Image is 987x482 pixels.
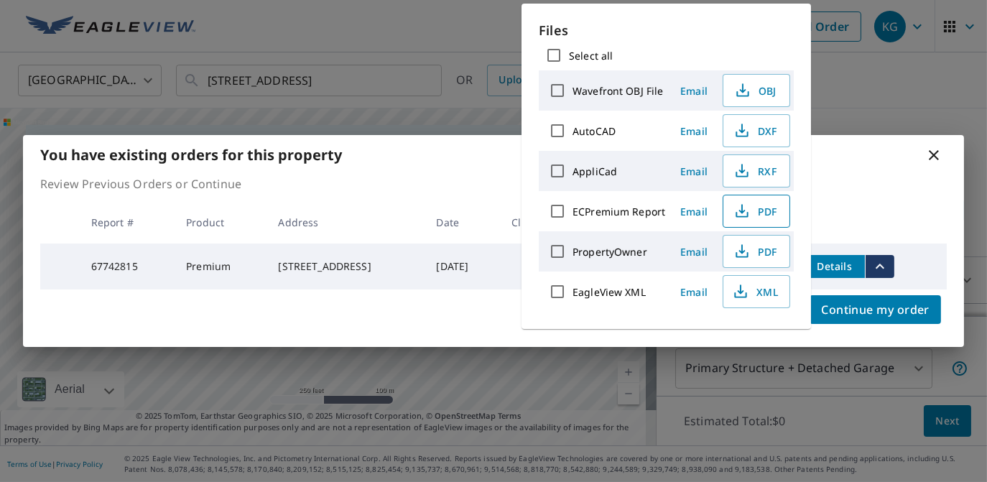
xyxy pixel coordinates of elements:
[573,285,646,299] label: EagleView XML
[539,21,794,40] p: Files
[573,84,663,98] label: Wavefront OBJ File
[723,235,790,268] button: PDF
[671,200,717,223] button: Email
[723,114,790,147] button: DXF
[813,259,856,273] span: Details
[677,205,711,218] span: Email
[723,195,790,228] button: PDF
[821,300,930,320] span: Continue my order
[732,122,778,139] span: DXF
[723,154,790,187] button: RXF
[267,201,425,244] th: Address
[732,162,778,180] span: RXF
[573,205,665,218] label: ECPremium Report
[677,84,711,98] span: Email
[805,255,865,278] button: detailsBtn-67742815
[865,255,894,278] button: filesDropdownBtn-67742815
[732,82,778,99] span: OBJ
[80,201,175,244] th: Report #
[723,275,790,308] button: XML
[425,201,501,244] th: Date
[40,145,342,164] b: You have existing orders for this property
[677,285,711,299] span: Email
[671,80,717,102] button: Email
[732,283,778,300] span: XML
[671,281,717,303] button: Email
[677,164,711,178] span: Email
[80,244,175,289] td: 67742815
[40,175,947,193] p: Review Previous Orders or Continue
[175,201,267,244] th: Product
[810,295,941,324] button: Continue my order
[500,201,588,244] th: Claim ID
[573,124,616,138] label: AutoCAD
[671,120,717,142] button: Email
[732,243,778,260] span: PDF
[671,160,717,182] button: Email
[573,164,617,178] label: AppliCad
[573,245,647,259] label: PropertyOwner
[723,74,790,107] button: OBJ
[671,241,717,263] button: Email
[278,259,413,274] div: [STREET_ADDRESS]
[569,49,613,62] label: Select all
[175,244,267,289] td: Premium
[677,245,711,259] span: Email
[677,124,711,138] span: Email
[732,203,778,220] span: PDF
[425,244,501,289] td: [DATE]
